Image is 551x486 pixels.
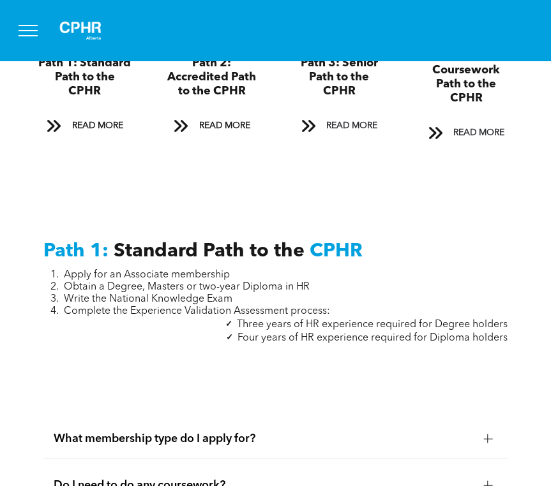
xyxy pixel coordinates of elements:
span: Path 1: Standard Path to the CPHR [38,57,131,97]
span: Apply for an Associate membership [64,270,230,280]
span: READ MORE [449,121,509,145]
span: What membership type do I apply for? [54,432,473,446]
span: Write the National Knowledge Exam [64,294,232,304]
a: READ MORE [38,114,132,138]
span: Path 4: Coursework Path to the CPHR [432,50,500,104]
a: READ MORE [419,121,513,145]
span: Three years of HR experience required for Degree holders [237,320,508,330]
img: A white background with a few lines on it [49,10,112,51]
span: CPHR [310,242,363,261]
button: menu [11,14,45,47]
span: Path 1: [43,242,109,261]
span: READ MORE [68,114,128,138]
span: Four years of HR experience required for Diploma holders [238,333,508,343]
a: READ MORE [165,114,259,138]
span: Path 2: Accredited Path to the CPHR [167,57,256,97]
span: Path 3: Senior Path to the CPHR [301,57,378,97]
a: READ MORE [292,114,386,138]
span: Obtain a Degree, Masters or two-year Diploma in HR [64,282,310,292]
span: READ MORE [322,114,382,138]
span: Standard Path to the [114,242,305,261]
span: READ MORE [195,114,255,138]
span: Complete the Experience Validation Assessment process: [64,306,330,316]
